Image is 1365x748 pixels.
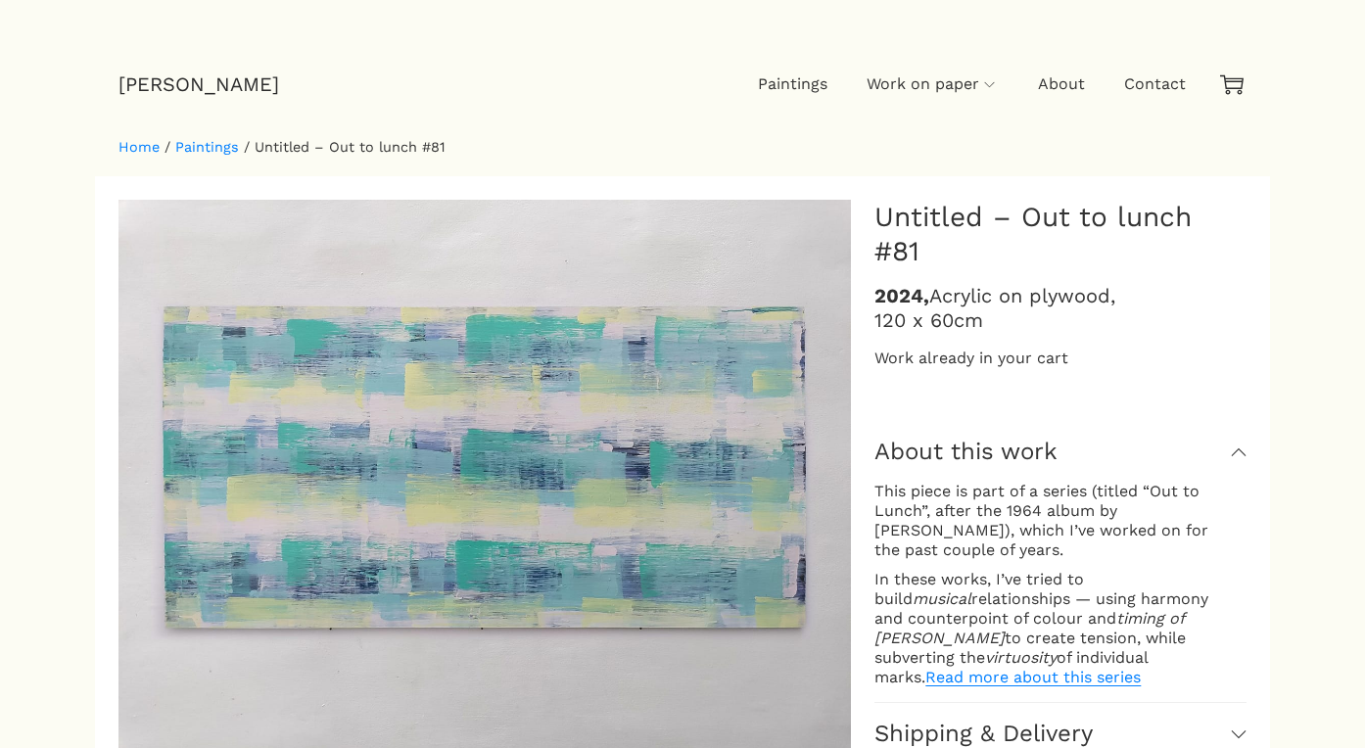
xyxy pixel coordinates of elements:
span: / [165,137,170,157]
a: Contact [1124,55,1186,114]
span: Work on paper [867,74,979,94]
p: 120 x 60cm [874,284,1247,333]
span: / [244,137,250,157]
span: Untitled – Out to lunch #81 [255,137,446,157]
a: [PERSON_NAME] [118,72,279,96]
em: virtuosity [985,648,1057,667]
em: timing of [PERSON_NAME] [874,609,1184,647]
a: Read more about this series [925,668,1141,686]
a: Work on paper [867,55,999,114]
span: Contact [1124,74,1186,94]
p: This piece is part of a series (titled “Out to Lunch”, after the 1964 album by [PERSON_NAME]), wh... [874,482,1227,560]
span: Paintings [758,74,827,94]
strong: 2024, [874,284,929,307]
span: About [1038,74,1085,94]
a: About this work [874,421,1247,482]
nav: Primary navigation [279,55,1205,114]
a: Paintings [175,139,239,155]
a: About [1038,55,1085,114]
p: In these works, I’ve tried to build relationships — using harmony and counterpoint of colour and ... [874,570,1227,687]
em: musical [913,589,971,608]
a: Paintings [758,55,827,114]
a: Home [118,139,160,155]
em: Acrylic on plywood, [874,284,1115,307]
